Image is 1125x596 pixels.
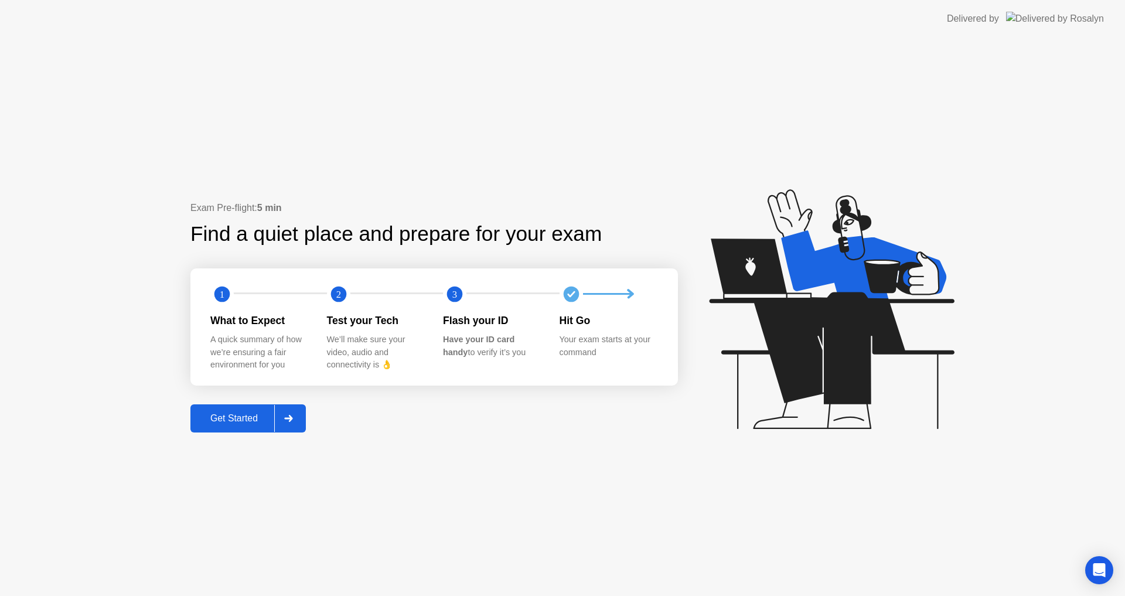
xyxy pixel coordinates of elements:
div: Exam Pre-flight: [190,201,678,215]
div: Delivered by [947,12,999,26]
b: Have your ID card handy [443,335,514,357]
div: Find a quiet place and prepare for your exam [190,219,604,250]
div: to verify it’s you [443,333,541,359]
div: Get Started [194,413,274,424]
text: 1 [220,288,224,299]
div: Flash your ID [443,313,541,328]
text: 2 [336,288,340,299]
img: Delivered by Rosalyn [1006,12,1104,25]
b: 5 min [257,203,282,213]
div: A quick summary of how we’re ensuring a fair environment for you [210,333,308,372]
div: Open Intercom Messenger [1085,556,1113,584]
div: Your exam starts at your command [560,333,657,359]
button: Get Started [190,404,306,432]
text: 3 [452,288,457,299]
div: Hit Go [560,313,657,328]
div: What to Expect [210,313,308,328]
div: We’ll make sure your video, audio and connectivity is 👌 [327,333,425,372]
div: Test your Tech [327,313,425,328]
